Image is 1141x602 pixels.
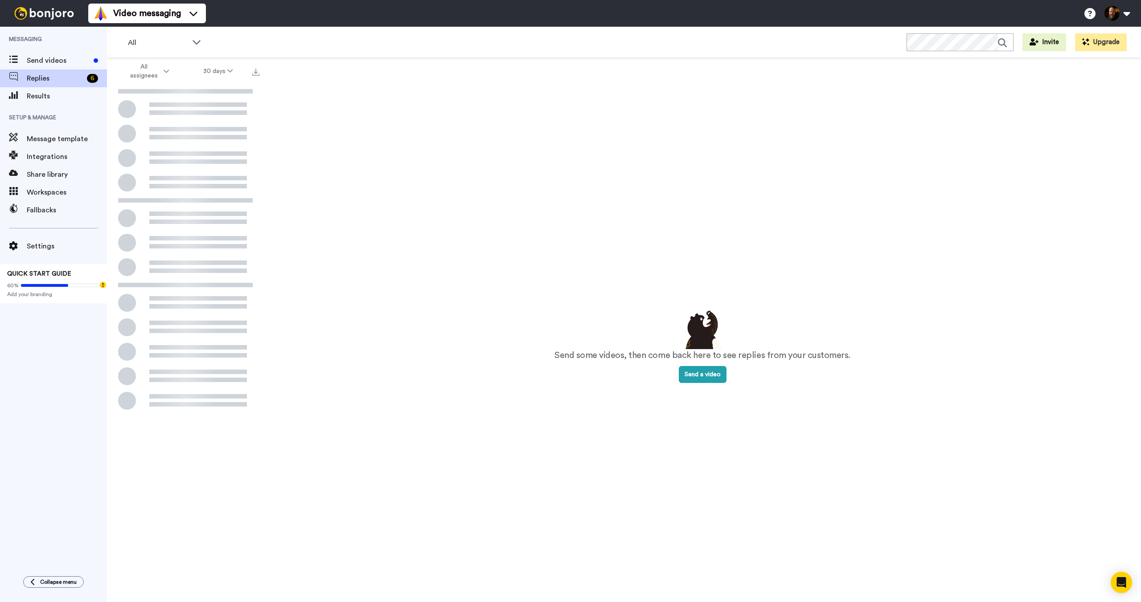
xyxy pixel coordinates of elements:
span: Workspaces [27,187,107,198]
span: Integrations [27,151,107,162]
span: Fallbacks [27,205,107,216]
span: 60% [7,282,19,289]
a: Send a video [679,371,726,378]
img: export.svg [252,69,259,76]
span: Message template [27,134,107,144]
span: Results [27,91,107,102]
img: vm-color.svg [94,6,108,20]
span: Video messaging [113,7,181,20]
span: All assignees [126,62,162,80]
span: All [128,37,188,48]
button: 30 days [186,63,250,79]
button: All assignees [109,59,186,84]
span: QUICK START GUIDE [7,271,71,277]
span: Send videos [27,55,90,66]
span: Share library [27,169,107,180]
button: Collapse menu [23,576,84,588]
button: Invite [1022,33,1066,51]
div: Open Intercom Messenger [1111,572,1132,593]
span: Add your branding [7,291,100,298]
button: Upgrade [1075,33,1127,51]
p: Send some videos, then come back here to see replies from your customers. [554,349,850,362]
div: 6 [87,74,98,83]
button: Send a video [679,366,726,383]
span: Replies [27,73,83,84]
img: bj-logo-header-white.svg [11,7,78,20]
span: Collapse menu [40,578,77,586]
span: Settings [27,241,107,252]
button: Export all results that match these filters now. [250,65,262,78]
img: results-emptystates.png [680,308,725,349]
div: Tooltip anchor [99,281,107,289]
